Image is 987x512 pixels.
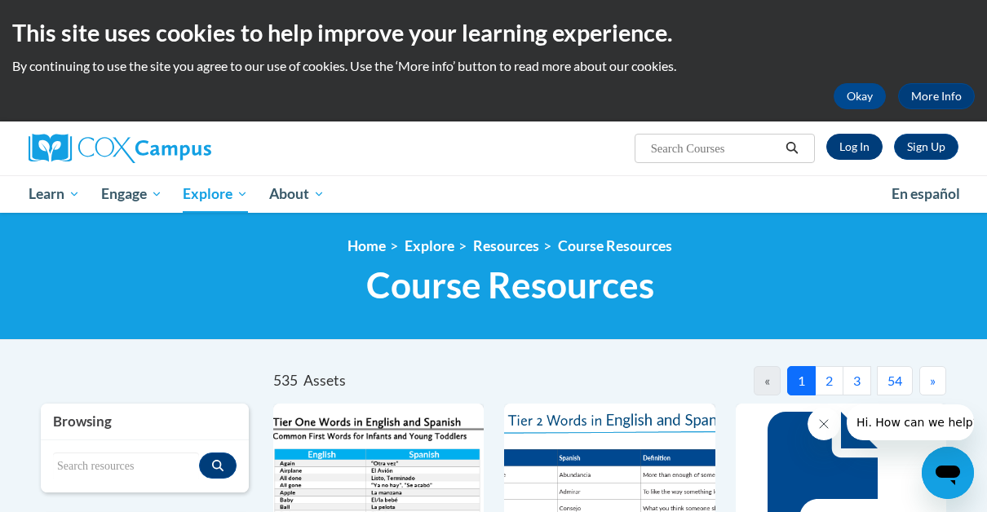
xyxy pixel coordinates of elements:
[808,408,840,440] iframe: Close message
[787,366,816,395] button: 1
[649,139,780,158] input: Search Courses
[919,366,946,395] button: Next
[12,16,975,49] h2: This site uses cookies to help improve your learning experience.
[843,366,871,395] button: 3
[16,175,971,213] div: Main menu
[894,134,958,160] a: Register
[922,447,974,499] iframe: Button to launch messaging window
[815,366,843,395] button: 2
[53,412,237,431] h3: Browsing
[847,404,974,440] iframe: Message from company
[892,185,960,202] span: En español
[898,83,975,109] a: More Info
[303,372,346,389] span: Assets
[53,452,199,480] input: Search resources
[881,177,971,211] a: En español
[172,175,259,213] a: Explore
[826,134,883,160] a: Log In
[366,263,654,307] span: Course Resources
[473,237,539,254] a: Resources
[930,373,936,388] span: »
[558,237,672,254] a: Course Resources
[12,57,975,75] p: By continuing to use the site you agree to our use of cookies. Use the ‘More info’ button to read...
[259,175,335,213] a: About
[877,366,913,395] button: 54
[29,134,211,163] img: Cox Campus
[780,139,804,158] button: Search
[610,366,947,395] nav: Pagination Navigation
[18,175,91,213] a: Learn
[834,83,886,109] button: Okay
[29,134,322,163] a: Cox Campus
[405,237,454,254] a: Explore
[183,184,248,204] span: Explore
[269,184,325,204] span: About
[199,452,237,479] button: Search resources
[10,11,132,24] span: Hi. How can we help?
[101,184,162,204] span: Engage
[347,237,386,254] a: Home
[273,372,298,389] span: 535
[91,175,173,213] a: Engage
[29,184,80,204] span: Learn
